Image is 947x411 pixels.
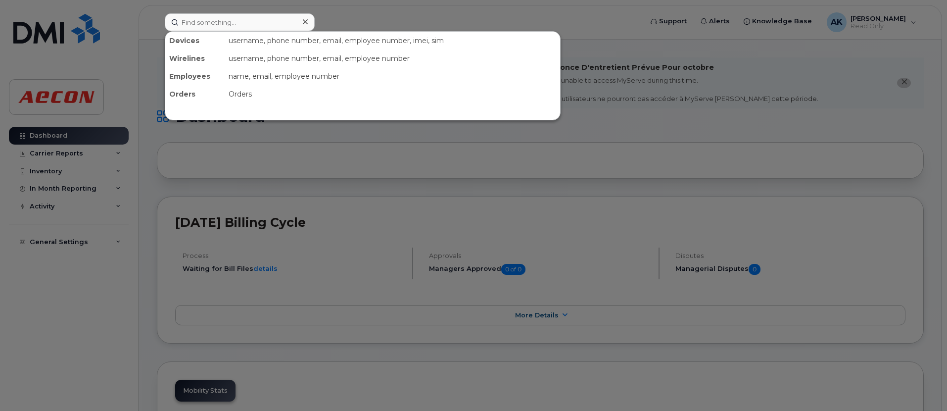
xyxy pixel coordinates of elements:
div: Orders [225,85,560,103]
div: username, phone number, email, employee number, imei, sim [225,32,560,50]
div: Wirelines [165,50,225,67]
div: Orders [165,85,225,103]
div: Devices [165,32,225,50]
div: username, phone number, email, employee number [225,50,560,67]
div: name, email, employee number [225,67,560,85]
div: Employees [165,67,225,85]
